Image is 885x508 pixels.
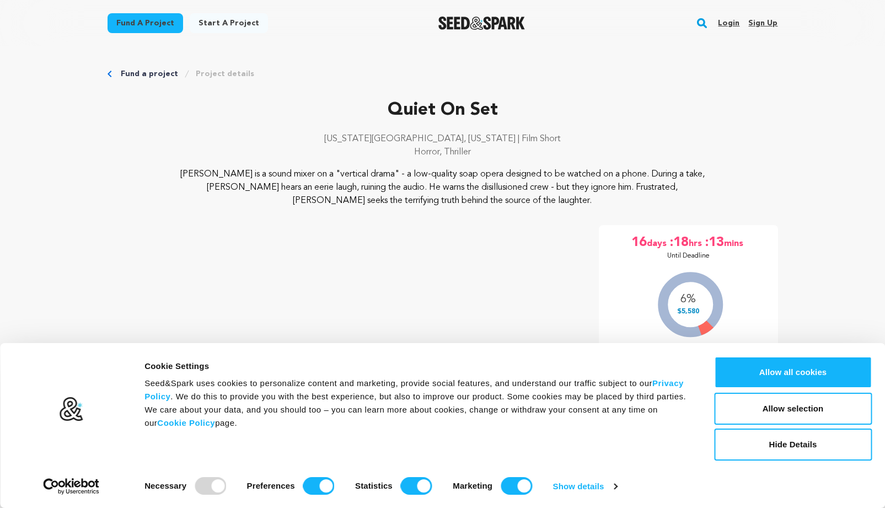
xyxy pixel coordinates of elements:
[631,234,647,252] span: 16
[108,97,778,124] p: Quiet On Set
[438,17,525,30] img: Seed&Spark Logo Dark Mode
[718,14,739,32] a: Login
[453,481,492,490] strong: Marketing
[247,481,295,490] strong: Preferences
[23,478,120,495] a: Usercentrics Cookiebot - opens in a new window
[355,481,393,490] strong: Statistics
[667,252,710,260] p: Until Deadline
[144,481,186,490] strong: Necessary
[714,356,872,388] button: Allow all cookies
[144,378,684,401] a: Privacy Policy
[724,234,745,252] span: mins
[144,360,689,373] div: Cookie Settings
[438,17,525,30] a: Seed&Spark Homepage
[108,68,778,79] div: Breadcrumb
[704,234,724,252] span: :13
[553,478,617,495] a: Show details
[714,429,872,461] button: Hide Details
[689,234,704,252] span: hrs
[121,68,178,79] a: Fund a project
[108,146,778,159] p: Horror, Thriller
[108,132,778,146] p: [US_STATE][GEOGRAPHIC_DATA], [US_STATE] | Film Short
[144,377,689,430] div: Seed&Spark uses cookies to personalize content and marketing, provide social features, and unders...
[59,397,84,422] img: logo
[174,168,711,207] p: [PERSON_NAME] is a sound mixer on a "vertical drama" - a low-quality soap opera designed to be wa...
[748,14,777,32] a: Sign up
[714,393,872,425] button: Allow selection
[196,68,254,79] a: Project details
[669,234,689,252] span: :18
[157,418,215,427] a: Cookie Policy
[190,13,268,33] a: Start a project
[108,13,183,33] a: Fund a project
[647,234,669,252] span: days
